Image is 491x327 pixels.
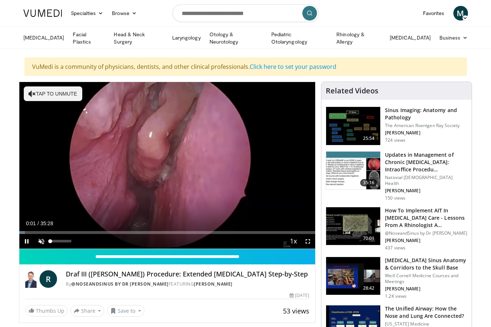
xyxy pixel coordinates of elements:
[360,235,378,242] span: 70:01
[283,306,309,315] span: 53 views
[385,123,467,129] p: The American Roentgen Ray Society
[301,234,315,249] button: Fullscreen
[385,188,467,194] p: [PERSON_NAME]
[453,6,468,21] a: M
[19,231,316,234] div: Progress Bar
[19,30,69,45] a: [MEDICAL_DATA]
[326,86,378,95] h4: Related Videos
[385,175,467,186] p: National [DEMOGRAPHIC_DATA] Health
[50,240,71,242] div: Volume Level
[385,130,467,136] p: [PERSON_NAME]
[385,257,467,271] h3: [MEDICAL_DATA] Sinus Anatomy & Corridors to the Skull Base
[24,86,82,101] button: Tap to unmute
[385,137,405,143] p: 724 views
[290,292,309,299] div: [DATE]
[194,281,233,287] a: [PERSON_NAME]
[385,293,407,299] p: 1.2K views
[68,31,109,45] a: Facial Plastics
[326,107,380,145] img: 5d00bf9a-6682-42b9-8190-7af1e88f226b.150x105_q85_crop-smart_upscale.jpg
[385,151,467,173] h3: Updates in Management of Chronic [MEDICAL_DATA]: Intraoffice Procedu…
[168,30,205,45] a: Laryngology
[385,245,405,251] p: 437 views
[71,305,105,317] button: Share
[385,286,467,292] p: [PERSON_NAME]
[385,305,467,320] h3: The Unified Airway: How the Nose and Lung Are Connected?
[385,195,405,201] p: 150 views
[173,4,319,22] input: Search topics, interventions
[19,82,316,249] video-js: Video Player
[71,281,169,287] a: @NoseandSinus by Dr [PERSON_NAME]
[250,63,336,71] a: Click here to set your password
[360,179,378,186] span: 35:16
[25,305,68,316] a: Thumbs Up
[19,234,34,249] button: Pause
[326,257,467,299] a: 28:42 [MEDICAL_DATA] Sinus Anatomy & Corridors to the Skull Base Weill Cornell Medicine Courses a...
[385,321,467,327] p: [US_STATE] Medicine
[326,107,467,145] a: 25:54 Sinus Imaging: Anatomy and Pathology The American Roentgen Ray Society [PERSON_NAME] 724 views
[385,207,467,229] h3: How To Implement AIT In [MEDICAL_DATA] Care - Lessons From A Rhinologist A…
[360,135,378,142] span: 25:54
[326,151,467,201] a: 35:16 Updates in Management of Chronic [MEDICAL_DATA]: Intraoffice Procedu… National [DEMOGRAPHIC...
[66,270,309,278] h4: Draf III ([PERSON_NAME]) Procedure: Extended [MEDICAL_DATA] Step-by-Step
[326,207,467,251] a: 70:01 How To Implement AIT In [MEDICAL_DATA] Care - Lessons From A Rhinologist A… @NoseandSinus b...
[109,31,167,45] a: Head & Neck Surgery
[66,281,309,287] div: By FEATURING
[23,10,62,17] img: VuMedi Logo
[332,31,385,45] a: Rhinology & Allergy
[24,57,467,76] div: VuMedi is a community of physicians, dentists, and other clinical professionals.
[67,6,108,21] a: Specialties
[385,238,467,244] p: [PERSON_NAME]
[40,220,53,226] span: 35:28
[385,107,467,121] h3: Sinus Imaging: Anatomy and Pathology
[205,31,267,45] a: Otology & Neurotology
[385,30,435,45] a: [MEDICAL_DATA]
[38,220,39,226] span: /
[385,273,467,285] p: Weill Cornell Medicine Courses and Meetings
[267,31,332,45] a: Pediatric Otolaryngology
[107,305,144,317] button: Save to
[326,257,380,295] img: 276d523b-ec6d-4eb7-b147-bbf3804ee4a7.150x105_q85_crop-smart_upscale.jpg
[39,270,57,288] a: R
[360,285,378,292] span: 28:42
[107,6,141,21] a: Browse
[286,234,301,249] button: Playback Rate
[385,230,467,236] p: @NoseandSinus by Dr [PERSON_NAME]
[419,6,449,21] a: Favorites
[26,220,36,226] span: 0:01
[326,152,380,190] img: 4d46ad28-bf85-4ffa-992f-e5d3336e5220.150x105_q85_crop-smart_upscale.jpg
[25,270,37,288] img: @NoseandSinus by Dr Richard Harvey
[34,234,49,249] button: Unmute
[435,30,472,45] a: Business
[326,207,380,245] img: 3d43f09a-5d0c-4774-880e-3909ea54edb9.150x105_q85_crop-smart_upscale.jpg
